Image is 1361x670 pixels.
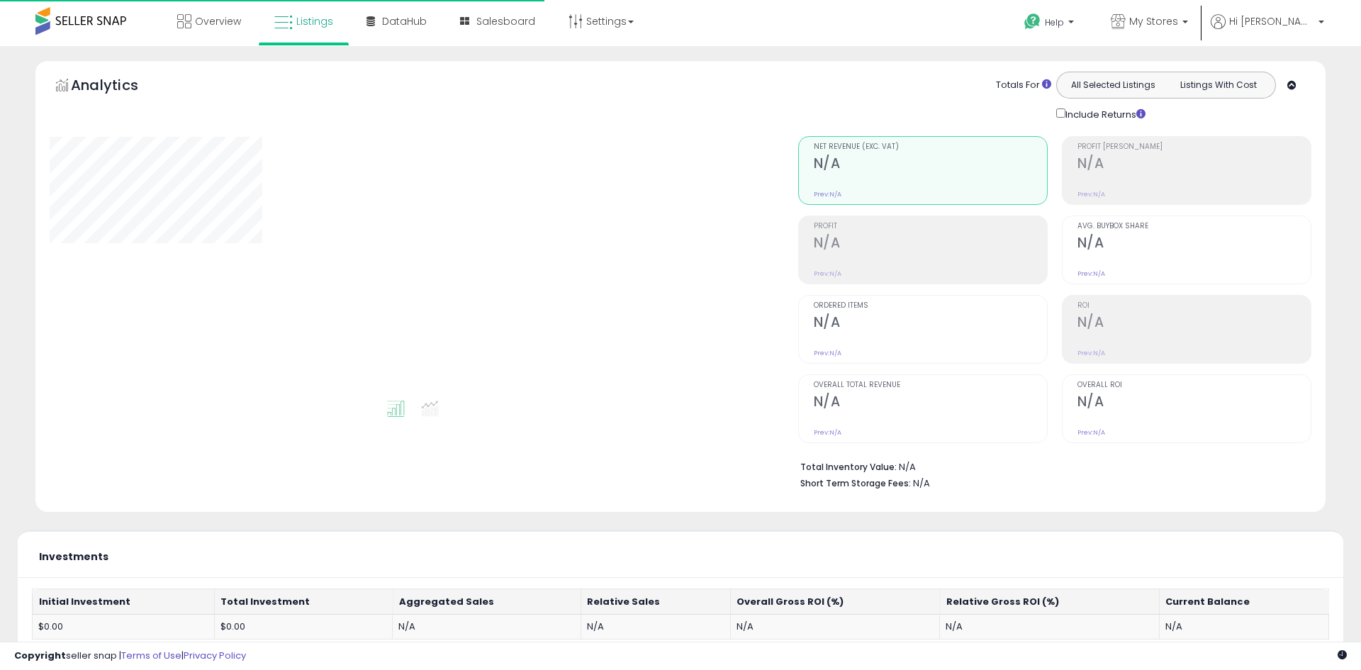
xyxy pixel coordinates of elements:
[1077,314,1311,333] h2: N/A
[814,314,1047,333] h2: N/A
[581,614,730,640] td: N/A
[382,14,427,28] span: DataHub
[71,75,166,99] h5: Analytics
[1159,614,1328,640] td: N/A
[214,589,392,615] th: Total Investment
[1229,14,1314,28] span: Hi [PERSON_NAME]
[476,14,535,28] span: Salesboard
[1077,223,1311,230] span: Avg. Buybox Share
[814,143,1047,151] span: Net Revenue (Exc. VAT)
[393,614,581,640] td: N/A
[1045,16,1064,28] span: Help
[1077,393,1311,413] h2: N/A
[800,457,1301,474] li: N/A
[1077,190,1105,199] small: Prev: N/A
[33,614,215,640] td: $0.00
[14,649,246,663] div: seller snap | |
[1077,302,1311,310] span: ROI
[800,461,897,473] b: Total Inventory Value:
[1060,76,1166,94] button: All Selected Listings
[1077,349,1105,357] small: Prev: N/A
[1077,143,1311,151] span: Profit [PERSON_NAME]
[581,589,730,615] th: Relative Sales
[1013,2,1088,46] a: Help
[814,302,1047,310] span: Ordered Items
[1024,13,1041,30] i: Get Help
[814,235,1047,254] h2: N/A
[1211,14,1324,46] a: Hi [PERSON_NAME]
[296,14,333,28] span: Listings
[800,477,911,489] b: Short Term Storage Fees:
[1046,106,1163,122] div: Include Returns
[121,649,181,662] a: Terms of Use
[1077,428,1105,437] small: Prev: N/A
[39,552,108,562] h5: Investments
[940,589,1160,615] th: Relative Gross ROI (%)
[195,14,241,28] span: Overview
[996,79,1051,92] div: Totals For
[814,393,1047,413] h2: N/A
[1077,155,1311,174] h2: N/A
[814,428,841,437] small: Prev: N/A
[814,349,841,357] small: Prev: N/A
[1077,381,1311,389] span: Overall ROI
[1077,235,1311,254] h2: N/A
[393,589,581,615] th: Aggregated Sales
[1165,76,1271,94] button: Listings With Cost
[913,476,930,490] span: N/A
[1129,14,1178,28] span: My Stores
[730,589,939,615] th: Overall Gross ROI (%)
[184,649,246,662] a: Privacy Policy
[1159,589,1328,615] th: Current Balance
[1077,269,1105,278] small: Prev: N/A
[814,269,841,278] small: Prev: N/A
[814,190,841,199] small: Prev: N/A
[214,614,392,640] td: $0.00
[814,155,1047,174] h2: N/A
[33,589,215,615] th: Initial Investment
[940,614,1160,640] td: N/A
[814,381,1047,389] span: Overall Total Revenue
[814,223,1047,230] span: Profit
[14,649,66,662] strong: Copyright
[730,614,939,640] td: N/A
